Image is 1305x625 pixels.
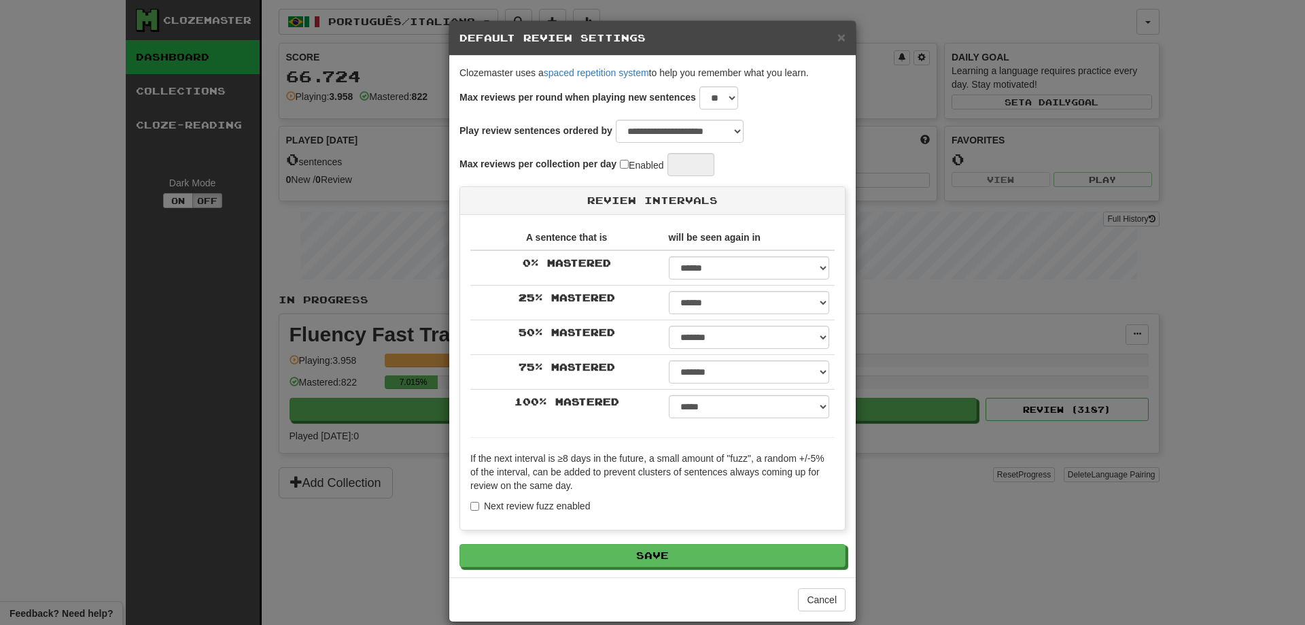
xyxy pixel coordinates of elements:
button: Save [459,544,846,567]
input: Next review fuzz enabled [470,502,479,511]
label: 50 % Mastered [519,326,615,339]
label: Max reviews per collection per day [459,157,616,171]
label: Max reviews per round when playing new sentences [459,90,696,104]
label: 25 % Mastered [519,291,615,305]
label: Enabled [620,157,663,172]
label: 0 % Mastered [523,256,611,270]
h5: Default Review Settings [459,31,846,45]
label: Play review sentences ordered by [459,124,612,137]
th: will be seen again in [663,225,835,250]
button: Close [837,30,846,44]
label: 100 % Mastered [515,395,619,409]
p: Clozemaster uses a to help you remember what you learn. [459,66,846,80]
label: Next review fuzz enabled [470,499,590,513]
th: A sentence that is [470,225,663,250]
a: spaced repetition system [544,67,649,78]
p: If the next interval is ≥8 days in the future, a small amount of "fuzz", a random +/-5% of the in... [470,452,835,492]
input: Enabled [620,160,629,169]
div: Review Intervals [460,187,845,215]
span: × [837,29,846,45]
button: Cancel [798,588,846,611]
label: 75 % Mastered [519,360,615,374]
